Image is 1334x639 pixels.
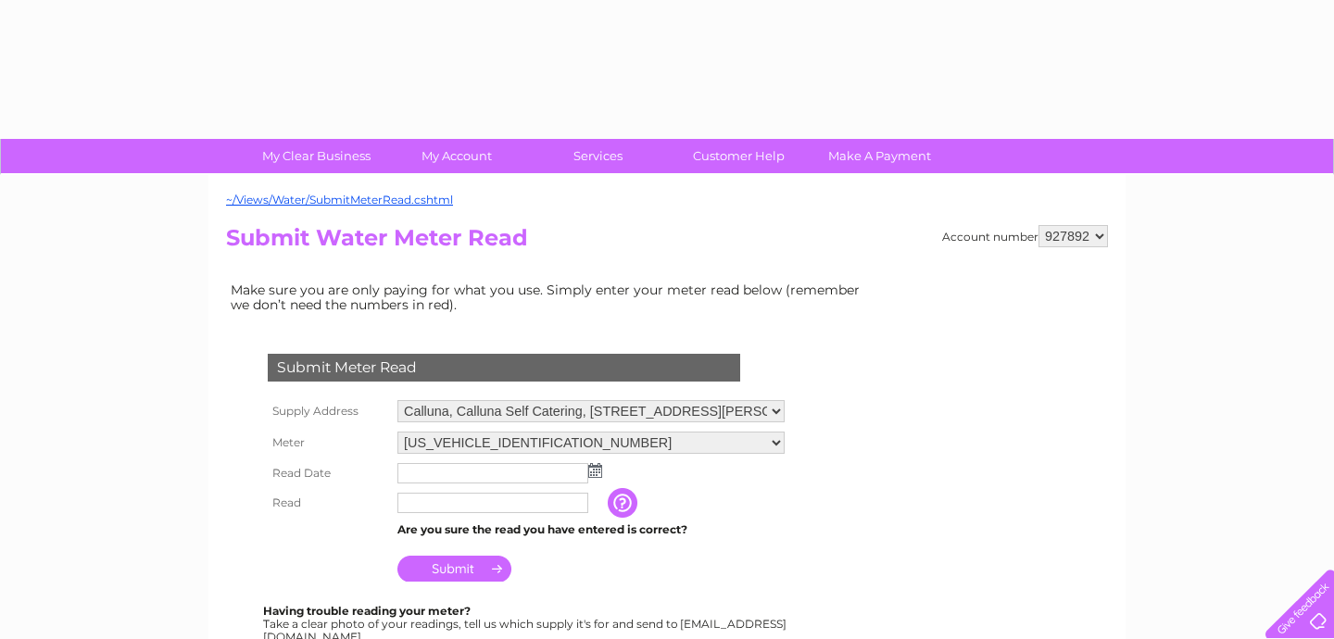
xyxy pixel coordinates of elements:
[226,278,875,317] td: Make sure you are only paying for what you use. Simply enter your meter read below (remember we d...
[268,354,740,382] div: Submit Meter Read
[263,488,393,518] th: Read
[263,458,393,488] th: Read Date
[803,139,956,173] a: Make A Payment
[522,139,674,173] a: Services
[263,604,471,618] b: Having trouble reading your meter?
[397,556,511,582] input: Submit
[240,139,393,173] a: My Clear Business
[588,463,602,478] img: ...
[263,427,393,458] th: Meter
[393,518,789,542] td: Are you sure the read you have entered is correct?
[263,395,393,427] th: Supply Address
[381,139,534,173] a: My Account
[226,193,453,207] a: ~/Views/Water/SubmitMeterRead.cshtml
[662,139,815,173] a: Customer Help
[608,488,641,518] input: Information
[226,225,1108,260] h2: Submit Water Meter Read
[942,225,1108,247] div: Account number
